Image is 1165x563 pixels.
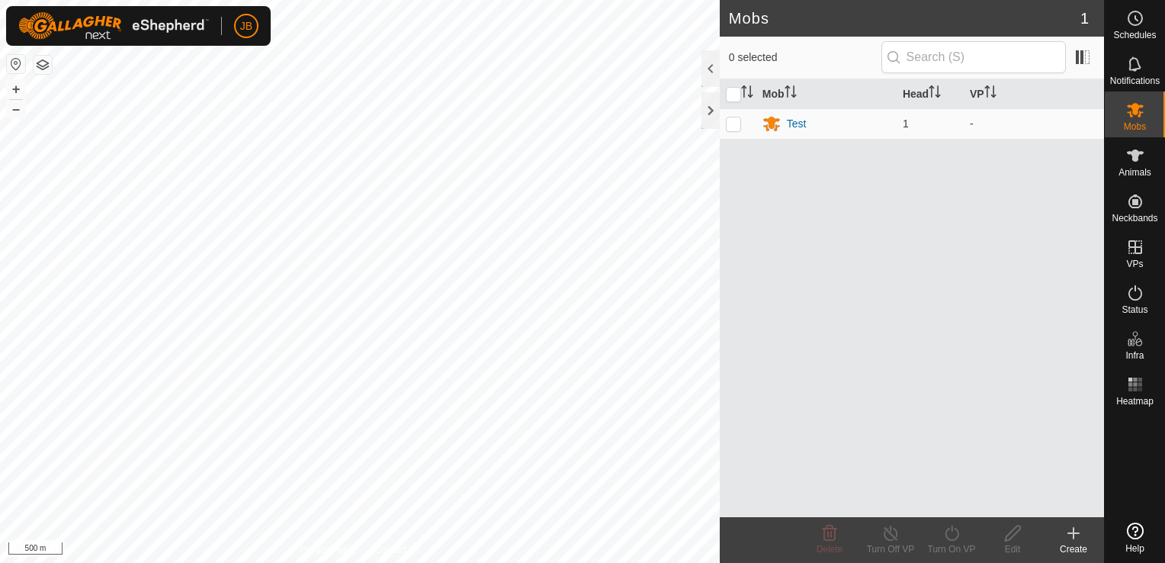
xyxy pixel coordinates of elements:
span: JB [240,18,252,34]
p-sorticon: Activate to sort [984,88,997,100]
span: Notifications [1110,76,1160,85]
div: Turn On VP [921,542,982,556]
p-sorticon: Activate to sort [741,88,753,100]
span: Animals [1118,168,1151,177]
span: 0 selected [729,50,881,66]
img: Gallagher Logo [18,12,209,40]
span: Delete [817,544,843,555]
th: VP [964,79,1104,109]
span: Infra [1125,351,1144,360]
h2: Mobs [729,9,1080,27]
span: Help [1125,544,1144,553]
span: Neckbands [1112,214,1157,223]
span: VPs [1126,259,1143,269]
span: Heatmap [1116,397,1154,406]
p-sorticon: Activate to sort [929,88,941,100]
p-sorticon: Activate to sort [785,88,797,100]
button: + [7,80,25,98]
td: - [964,108,1104,139]
input: Search (S) [881,41,1066,73]
div: Create [1043,542,1104,556]
th: Mob [756,79,897,109]
button: Reset Map [7,55,25,73]
button: – [7,100,25,118]
span: 1 [903,117,909,130]
button: Map Layers [34,56,52,74]
span: 1 [1080,7,1089,30]
div: Turn Off VP [860,542,921,556]
span: Schedules [1113,31,1156,40]
a: Help [1105,516,1165,559]
a: Privacy Policy [300,543,357,557]
th: Head [897,79,964,109]
span: Mobs [1124,122,1146,131]
div: Edit [982,542,1043,556]
span: Status [1122,305,1147,314]
div: Test [787,116,807,132]
a: Contact Us [375,543,420,557]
